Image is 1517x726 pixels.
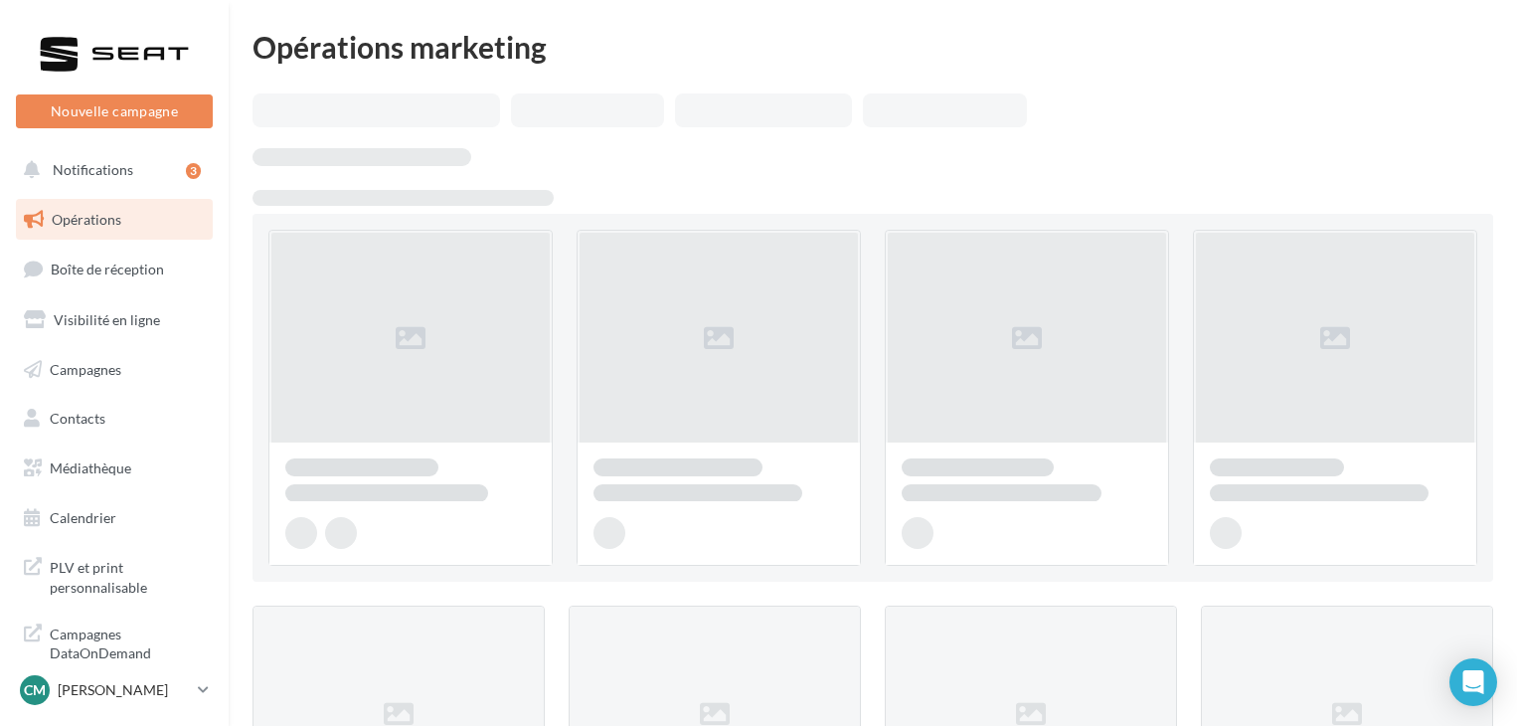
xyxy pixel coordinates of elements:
span: Notifications [53,161,133,178]
a: Cm [PERSON_NAME] [16,671,213,709]
span: Contacts [50,410,105,427]
span: Opérations [52,211,121,228]
p: [PERSON_NAME] [58,680,190,700]
a: Campagnes DataOnDemand [12,613,217,671]
span: PLV et print personnalisable [50,554,205,597]
button: Nouvelle campagne [16,94,213,128]
span: Cm [24,680,46,700]
a: Calendrier [12,497,217,539]
div: 3 [186,163,201,179]
span: Calendrier [50,509,116,526]
button: Notifications 3 [12,149,209,191]
a: Boîte de réception [12,248,217,290]
div: Opérations marketing [253,32,1493,62]
span: Campagnes [50,360,121,377]
a: Médiathèque [12,448,217,489]
a: Contacts [12,398,217,440]
a: Opérations [12,199,217,241]
a: Campagnes [12,349,217,391]
a: PLV et print personnalisable [12,546,217,605]
span: Campagnes DataOnDemand [50,621,205,663]
div: Open Intercom Messenger [1449,658,1497,706]
span: Médiathèque [50,459,131,476]
a: Visibilité en ligne [12,299,217,341]
span: Boîte de réception [51,261,164,277]
span: Visibilité en ligne [54,311,160,328]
